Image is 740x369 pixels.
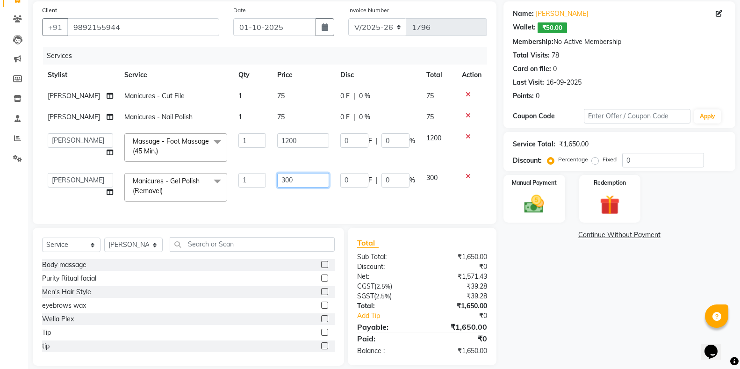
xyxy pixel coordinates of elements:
[350,311,434,321] a: Add Tip
[48,113,100,121] span: [PERSON_NAME]
[513,64,551,74] div: Card on file:
[410,136,415,146] span: %
[124,92,185,100] span: Manicures - Cut File
[348,6,389,14] label: Invoice Number
[426,134,441,142] span: 1200
[42,301,86,311] div: eyebrows wax
[513,139,555,149] div: Service Total:
[233,65,272,86] th: Qty
[357,292,374,300] span: SGST
[513,111,584,121] div: Coupon Code
[694,109,721,123] button: Apply
[513,22,536,33] div: Wallet:
[518,193,550,216] img: _cash.svg
[42,274,96,283] div: Purity Ritual facial
[376,282,390,290] span: 2.5%
[350,333,422,344] div: Paid:
[422,272,494,282] div: ₹1,571.43
[538,22,567,33] span: ₹50.00
[513,9,534,19] div: Name:
[133,177,200,195] span: Manicures - Gel Polish (Removel)
[513,37,726,47] div: No Active Membership
[434,311,494,321] div: ₹0
[426,113,434,121] span: 75
[233,6,246,14] label: Date
[513,37,553,47] div: Membership:
[350,272,422,282] div: Net:
[513,78,544,87] div: Last Visit:
[350,262,422,272] div: Discount:
[456,65,487,86] th: Action
[422,301,494,311] div: ₹1,650.00
[350,321,422,333] div: Payable:
[43,47,494,65] div: Services
[513,91,534,101] div: Points:
[335,65,421,86] th: Disc
[353,91,355,101] span: |
[376,136,378,146] span: |
[546,78,582,87] div: 16-09-2025
[426,92,434,100] span: 75
[426,174,438,182] span: 300
[603,155,617,164] label: Fixed
[238,92,242,100] span: 1
[42,314,74,324] div: Wella Plex
[48,92,100,100] span: [PERSON_NAME]
[119,65,233,86] th: Service
[422,321,494,333] div: ₹1,650.00
[350,282,422,291] div: ( )
[42,287,91,297] div: Men's Hair Style
[350,301,422,311] div: Total:
[584,109,690,123] input: Enter Offer / Coupon Code
[42,6,57,14] label: Client
[422,262,494,272] div: ₹0
[376,175,378,185] span: |
[359,91,370,101] span: 0 %
[277,92,285,100] span: 75
[513,51,550,60] div: Total Visits:
[272,65,335,86] th: Price
[558,155,588,164] label: Percentage
[512,179,557,187] label: Manual Payment
[505,230,733,240] a: Continue Without Payment
[422,282,494,291] div: ₹39.28
[350,291,422,301] div: ( )
[701,332,731,360] iframe: chat widget
[513,156,542,166] div: Discount:
[42,341,50,351] div: tip
[158,147,162,155] a: x
[340,112,350,122] span: 0 F
[238,113,242,121] span: 1
[163,187,167,195] a: x
[594,193,626,217] img: _gift.svg
[422,291,494,301] div: ₹39.28
[277,113,285,121] span: 75
[359,112,370,122] span: 0 %
[124,113,193,121] span: Manicures - Nail Polish
[553,64,557,74] div: 0
[552,51,559,60] div: 78
[368,175,372,185] span: F
[410,175,415,185] span: %
[368,136,372,146] span: F
[42,328,51,338] div: Tip
[422,252,494,262] div: ₹1,650.00
[353,112,355,122] span: |
[559,139,589,149] div: ₹1,650.00
[42,260,86,270] div: Body massage
[42,65,119,86] th: Stylist
[42,18,68,36] button: +91
[350,346,422,356] div: Balance :
[170,237,335,252] input: Search or Scan
[422,333,494,344] div: ₹0
[133,137,209,155] span: Massage - Foot Massage (45 Min.)
[67,18,219,36] input: Search by Name/Mobile/Email/Code
[536,9,588,19] a: [PERSON_NAME]
[350,252,422,262] div: Sub Total:
[357,238,379,248] span: Total
[422,346,494,356] div: ₹1,650.00
[376,292,390,300] span: 2.5%
[594,179,626,187] label: Redemption
[357,282,374,290] span: CGST
[536,91,539,101] div: 0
